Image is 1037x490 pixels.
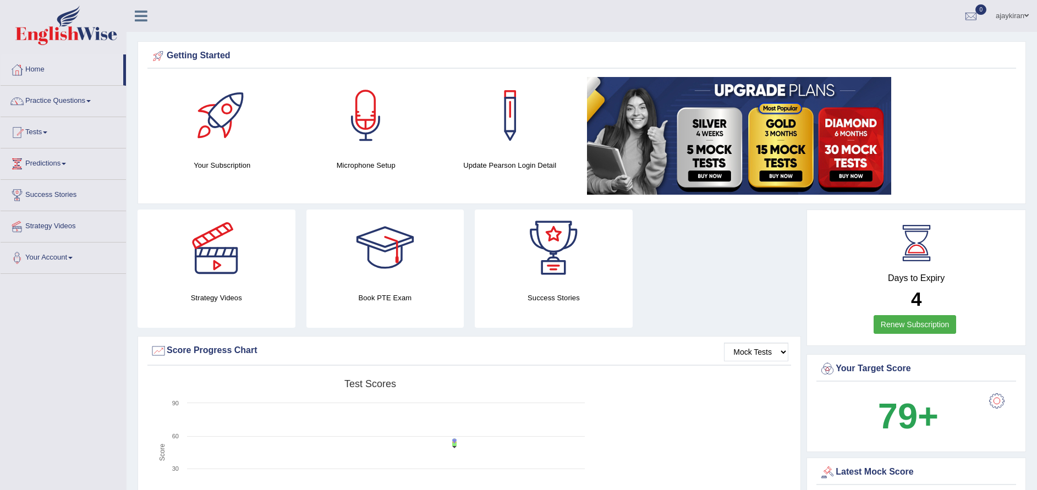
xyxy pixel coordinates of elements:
[299,159,432,171] h4: Microphone Setup
[819,361,1013,377] div: Your Target Score
[172,400,179,406] text: 90
[172,465,179,472] text: 30
[138,292,295,304] h4: Strategy Videos
[158,444,166,461] tspan: Score
[819,273,1013,283] h4: Days to Expiry
[1,54,123,82] a: Home
[475,292,633,304] h4: Success Stories
[819,464,1013,481] div: Latest Mock Score
[156,159,288,171] h4: Your Subscription
[911,288,921,310] b: 4
[1,117,126,145] a: Tests
[150,343,788,359] div: Score Progress Chart
[1,243,126,270] a: Your Account
[1,86,126,113] a: Practice Questions
[878,396,939,436] b: 79+
[150,48,1013,64] div: Getting Started
[1,148,126,176] a: Predictions
[306,292,464,304] h4: Book PTE Exam
[587,77,891,195] img: small5.jpg
[975,4,986,15] span: 0
[874,315,957,334] a: Renew Subscription
[1,180,126,207] a: Success Stories
[344,378,396,389] tspan: Test scores
[443,159,576,171] h4: Update Pearson Login Detail
[172,433,179,439] text: 60
[1,211,126,239] a: Strategy Videos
